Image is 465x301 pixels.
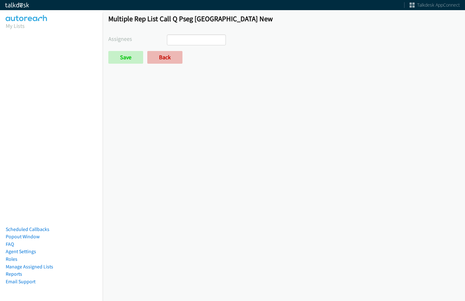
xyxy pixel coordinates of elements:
[108,35,167,43] label: Assignees
[6,256,17,262] a: Roles
[6,234,40,240] a: Popout Window
[410,2,460,8] a: Talkdesk AppConnect
[6,248,36,254] a: Agent Settings
[147,51,182,64] a: Back
[108,14,459,23] h1: Multiple Rep List Call Q Pseg [GEOGRAPHIC_DATA] New
[6,264,53,270] a: Manage Assigned Lists
[6,271,22,277] a: Reports
[108,51,143,64] input: Save
[6,241,14,247] a: FAQ
[6,279,35,285] a: Email Support
[6,226,49,232] a: Scheduled Callbacks
[6,22,25,29] a: My Lists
